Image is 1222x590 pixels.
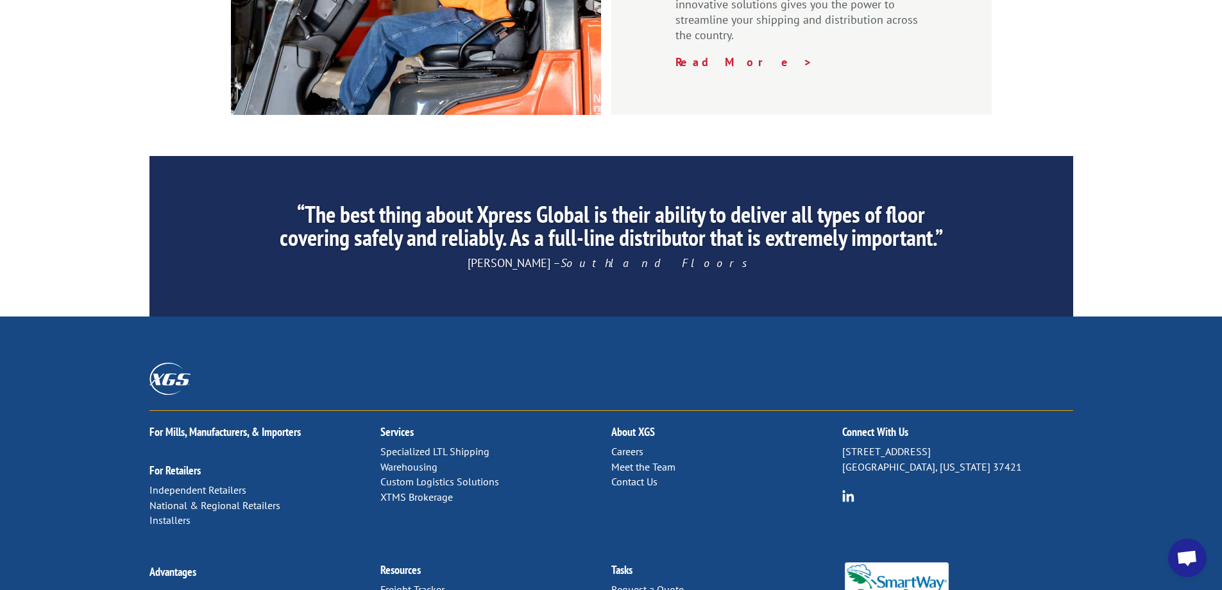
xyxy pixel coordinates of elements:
a: For Mills, Manufacturers, & Importers [149,424,301,439]
a: Advantages [149,564,196,579]
a: Services [380,424,414,439]
a: Resources [380,562,421,577]
a: Careers [611,445,643,458]
a: National & Regional Retailers [149,499,280,512]
a: Read More > [675,55,813,69]
p: [STREET_ADDRESS] [GEOGRAPHIC_DATA], [US_STATE] 37421 [842,444,1073,475]
a: XTMS Brokerage [380,490,453,503]
a: Contact Us [611,475,658,488]
h2: Tasks [611,564,842,582]
a: Independent Retailers [149,483,246,496]
img: XGS_Logos_ALL_2024_All_White [149,363,191,394]
div: Open chat [1168,539,1207,577]
a: Custom Logistics Solutions [380,475,499,488]
img: group-6 [842,490,854,502]
a: About XGS [611,424,655,439]
span: [PERSON_NAME] – [468,256,755,270]
a: For Retailers [149,463,201,478]
a: Warehousing [380,460,437,473]
h2: “The best thing about Xpress Global is their ability to deliver all types of floor covering safel... [269,203,952,256]
h2: Connect With Us [842,426,1073,444]
a: Specialized LTL Shipping [380,445,489,458]
a: Installers [149,514,191,526]
a: Meet the Team [611,460,675,473]
em: Southland Floors [561,256,755,270]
